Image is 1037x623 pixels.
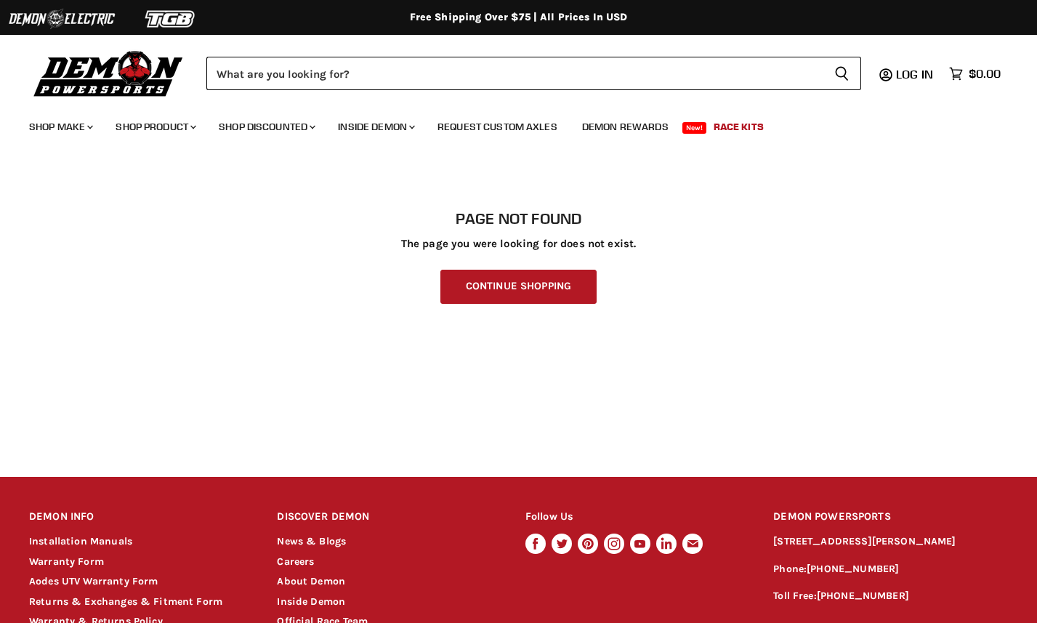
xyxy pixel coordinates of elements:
a: [PHONE_NUMBER] [807,563,899,575]
h2: DEMON POWERSPORTS [773,500,1008,534]
a: Aodes UTV Warranty Form [29,575,158,587]
a: Shop Make [18,112,102,142]
ul: Main menu [18,106,997,142]
p: The page you were looking for does not exist. [29,238,1008,250]
p: Toll Free: [773,588,1008,605]
a: Shop Product [105,112,205,142]
a: Installation Manuals [29,535,132,547]
button: Search [823,57,861,90]
span: New! [682,122,707,134]
a: Careers [277,555,314,568]
h2: Follow Us [525,500,746,534]
a: Shop Discounted [208,112,324,142]
a: Returns & Exchanges & Fitment Form [29,595,222,608]
a: Request Custom Axles [427,112,568,142]
img: TGB Logo 2 [116,5,225,33]
a: $0.00 [942,63,1008,84]
a: Demon Rewards [571,112,679,142]
a: Log in [889,68,942,81]
input: Search [206,57,823,90]
a: Inside Demon [327,112,424,142]
img: Demon Powersports [29,47,188,99]
h2: DISCOVER DEMON [277,500,498,534]
a: [PHONE_NUMBER] [817,590,909,602]
a: Continue Shopping [440,270,597,304]
span: $0.00 [969,67,1001,81]
a: News & Blogs [277,535,346,547]
h1: Page not found [29,210,1008,228]
a: Warranty Form [29,555,104,568]
form: Product [206,57,861,90]
span: Log in [896,67,933,81]
p: Phone: [773,561,1008,578]
img: Demon Electric Logo 2 [7,5,116,33]
p: [STREET_ADDRESS][PERSON_NAME] [773,534,1008,550]
a: Race Kits [703,112,775,142]
a: About Demon [277,575,345,587]
h2: DEMON INFO [29,500,250,534]
a: Inside Demon [277,595,345,608]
